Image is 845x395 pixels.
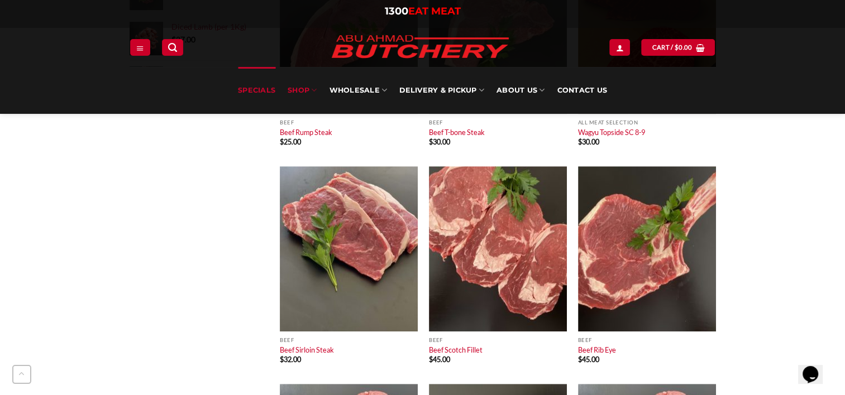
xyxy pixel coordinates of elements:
img: Beef Scotch Fillet [429,166,567,331]
a: Beef Rib Eye [578,345,616,354]
span: $ [578,137,582,146]
a: SHOP [288,67,317,114]
iframe: chat widget [798,350,834,384]
a: 1300EAT MEAT [385,5,461,17]
span: $ [675,42,679,52]
span: EAT MEAT [408,5,461,17]
a: About Us [497,67,545,114]
span: $ [280,355,284,364]
a: View cart [641,39,715,55]
a: Wagyu Topside SC 8-9 [578,128,645,137]
a: Delivery & Pickup [399,67,484,114]
a: Beef Sirloin Steak [280,345,334,354]
span: Cart / [652,42,692,52]
img: Beef Rib Roast [578,166,716,331]
a: Search [162,39,183,55]
a: Contact Us [557,67,607,114]
p: Beef [280,119,418,126]
a: Beef Scotch Fillet [429,345,483,354]
a: Specials [238,67,275,114]
a: Login [609,39,629,55]
bdi: 30.00 [578,137,599,146]
button: Go to top [12,365,31,384]
bdi: 45.00 [429,355,450,364]
span: $ [280,137,284,146]
img: Beef Sirloin Steak [280,166,418,331]
p: Beef [280,337,418,343]
a: Menu [130,39,150,55]
a: Wholesale [329,67,387,114]
bdi: 0.00 [675,44,693,51]
p: All Meat Selection [578,119,716,126]
p: Beef [429,119,567,126]
bdi: 25.00 [280,137,301,146]
p: Beef [429,337,567,343]
img: Abu Ahmad Butchery [322,28,518,67]
span: $ [578,355,582,364]
bdi: 45.00 [578,355,599,364]
span: $ [429,355,433,364]
span: $ [429,137,433,146]
span: 1300 [385,5,408,17]
a: Beef T-bone Steak [429,128,485,137]
p: Beef [578,337,716,343]
bdi: 32.00 [280,355,301,364]
bdi: 30.00 [429,137,450,146]
a: Beef Rump Steak [280,128,332,137]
